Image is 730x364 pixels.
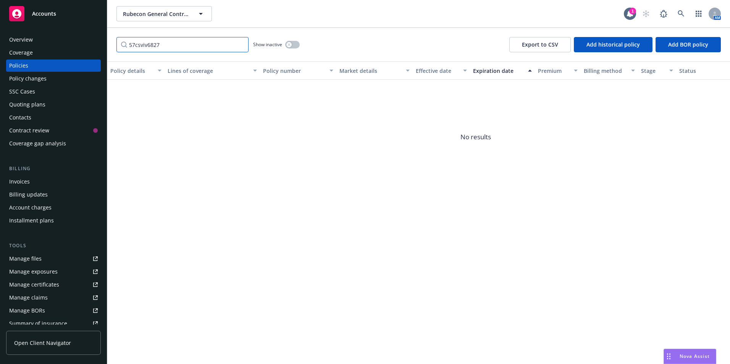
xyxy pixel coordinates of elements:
[656,37,721,52] button: Add BOR policy
[9,47,33,59] div: Coverage
[6,137,101,150] a: Coverage gap analysis
[522,41,558,48] span: Export to CSV
[107,61,165,80] button: Policy details
[9,137,66,150] div: Coverage gap analysis
[9,111,31,124] div: Contacts
[584,67,627,75] div: Billing method
[673,6,689,21] a: Search
[416,67,459,75] div: Effective date
[6,165,101,172] div: Billing
[6,34,101,46] a: Overview
[165,61,260,80] button: Lines of coverage
[6,60,101,72] a: Policies
[535,61,581,80] button: Premium
[9,266,58,278] div: Manage exposures
[9,279,59,291] div: Manage certificates
[680,353,710,359] span: Nova Assist
[9,214,54,227] div: Installment plans
[664,349,673,364] div: Drag to move
[6,292,101,304] a: Manage claims
[668,41,708,48] span: Add BOR policy
[9,176,30,188] div: Invoices
[656,6,671,21] a: Report a Bug
[6,201,101,214] a: Account charges
[9,253,42,265] div: Manage files
[638,61,676,80] button: Stage
[574,37,652,52] button: Add historical policy
[6,111,101,124] a: Contacts
[263,67,325,75] div: Policy number
[336,61,413,80] button: Market details
[9,85,35,98] div: SSC Cases
[6,304,101,317] a: Manage BORs
[6,188,101,201] a: Billing updates
[6,72,101,85] a: Policy changes
[9,124,49,137] div: Contract review
[168,67,249,75] div: Lines of coverage
[638,6,654,21] a: Start snowing
[6,47,101,59] a: Coverage
[679,67,726,75] div: Status
[116,6,212,21] button: Rubecon General Contracting, Inc. dba: Rubecon Builders Inc.
[9,188,48,201] div: Billing updates
[6,85,101,98] a: SSC Cases
[691,6,706,21] a: Switch app
[6,124,101,137] a: Contract review
[509,37,571,52] button: Export to CSV
[260,61,336,80] button: Policy number
[6,279,101,291] a: Manage certificates
[6,317,101,330] a: Summary of insurance
[586,41,640,48] span: Add historical policy
[253,41,282,48] span: Show inactive
[110,67,153,75] div: Policy details
[116,37,249,52] input: Filter by keyword...
[6,242,101,250] div: Tools
[581,61,638,80] button: Billing method
[9,292,48,304] div: Manage claims
[14,339,71,347] span: Open Client Navigator
[6,98,101,111] a: Quoting plans
[6,253,101,265] a: Manage files
[538,67,569,75] div: Premium
[9,317,67,330] div: Summary of insurance
[32,11,56,17] span: Accounts
[9,60,28,72] div: Policies
[473,67,523,75] div: Expiration date
[6,176,101,188] a: Invoices
[641,67,665,75] div: Stage
[9,201,52,214] div: Account charges
[9,72,47,85] div: Policy changes
[9,34,33,46] div: Overview
[470,61,535,80] button: Expiration date
[664,349,716,364] button: Nova Assist
[9,304,45,317] div: Manage BORs
[9,98,45,111] div: Quoting plans
[413,61,470,80] button: Effective date
[629,8,636,14] div: 1
[6,214,101,227] a: Installment plans
[6,3,101,24] a: Accounts
[6,266,101,278] a: Manage exposures
[339,67,401,75] div: Market details
[123,10,189,18] span: Rubecon General Contracting, Inc. dba: Rubecon Builders Inc.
